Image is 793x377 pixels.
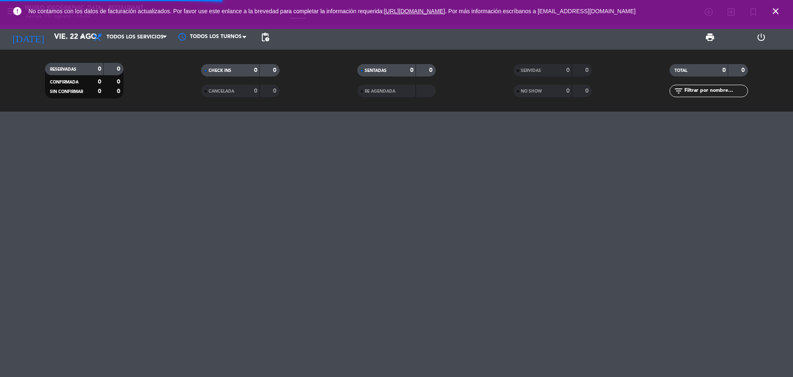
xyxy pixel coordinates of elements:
[273,67,278,73] strong: 0
[12,6,22,16] i: error
[384,8,445,14] a: [URL][DOMAIN_NAME]
[209,69,231,73] span: CHECK INS
[98,66,101,72] strong: 0
[722,67,726,73] strong: 0
[756,32,766,42] i: power_settings_new
[117,79,122,85] strong: 0
[50,67,76,72] span: RESERVADAS
[585,67,590,73] strong: 0
[254,67,257,73] strong: 0
[365,89,395,93] span: RE AGENDADA
[77,32,87,42] i: arrow_drop_down
[260,32,270,42] span: pending_actions
[28,8,636,14] span: No contamos con los datos de facturación actualizados. Por favor use este enlance a la brevedad p...
[98,88,101,94] strong: 0
[674,69,687,73] span: TOTAL
[771,6,781,16] i: close
[107,34,164,40] span: Todos los servicios
[6,28,50,46] i: [DATE]
[566,88,570,94] strong: 0
[521,89,542,93] span: NO SHOW
[585,88,590,94] strong: 0
[736,25,787,50] div: LOG OUT
[445,8,636,14] a: . Por más información escríbanos a [EMAIL_ADDRESS][DOMAIN_NAME]
[98,79,101,85] strong: 0
[674,86,684,96] i: filter_list
[521,69,541,73] span: SERVIDAS
[705,32,715,42] span: print
[365,69,387,73] span: SENTADAS
[117,66,122,72] strong: 0
[566,67,570,73] strong: 0
[741,67,746,73] strong: 0
[117,88,122,94] strong: 0
[254,88,257,94] strong: 0
[273,88,278,94] strong: 0
[410,67,413,73] strong: 0
[429,67,434,73] strong: 0
[50,80,78,84] span: CONFIRMADA
[209,89,234,93] span: CANCELADA
[684,86,748,95] input: Filtrar por nombre...
[50,90,83,94] span: SIN CONFIRMAR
